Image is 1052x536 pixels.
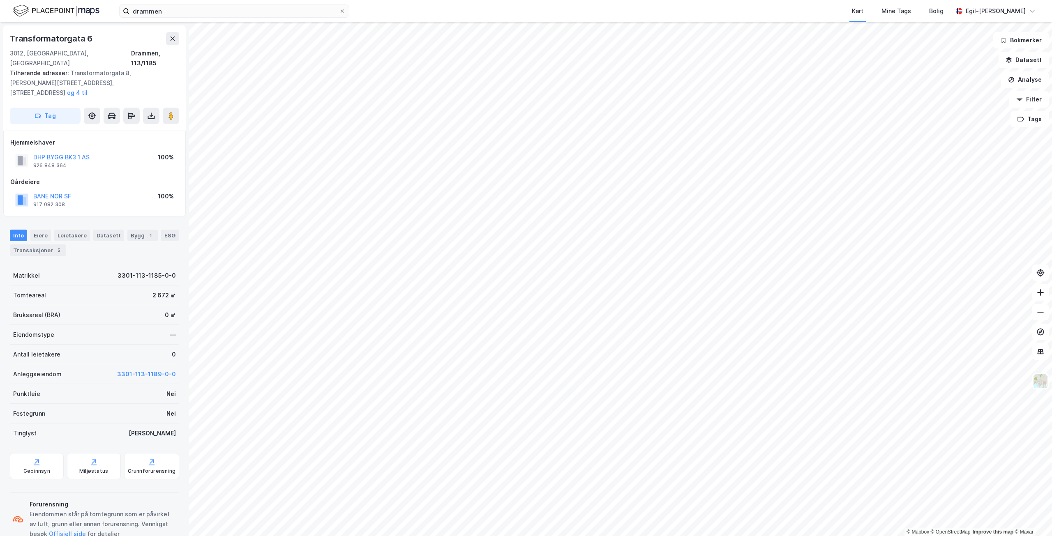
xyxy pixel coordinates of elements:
[907,529,929,535] a: Mapbox
[10,108,81,124] button: Tag
[146,231,155,239] div: 1
[33,162,67,169] div: 926 848 364
[852,6,863,16] div: Kart
[161,230,179,241] div: ESG
[79,468,108,474] div: Miljøstatus
[93,230,124,241] div: Datasett
[10,32,94,45] div: Transformatorgata 6
[10,69,71,76] span: Tilhørende adresser:
[10,68,173,98] div: Transformatorgata 8, [PERSON_NAME][STREET_ADDRESS], [STREET_ADDRESS]
[54,230,90,241] div: Leietakere
[33,201,65,208] div: 917 082 308
[13,389,40,399] div: Punktleie
[13,4,99,18] img: logo.f888ab2527a4732fd821a326f86c7f29.svg
[118,271,176,281] div: 3301-113-1185-0-0
[152,290,176,300] div: 2 672 ㎡
[13,428,37,438] div: Tinglyst
[166,409,176,419] div: Nei
[166,389,176,399] div: Nei
[10,177,179,187] div: Gårdeiere
[13,330,54,340] div: Eiendomstype
[13,271,40,281] div: Matrikkel
[131,48,179,68] div: Drammen, 113/1185
[129,5,339,17] input: Søk på adresse, matrikkel, gårdeiere, leietakere eller personer
[1033,373,1048,389] img: Z
[55,246,63,254] div: 5
[23,468,50,474] div: Geoinnsyn
[158,191,174,201] div: 100%
[929,6,944,16] div: Bolig
[10,244,66,256] div: Transaksjoner
[128,468,175,474] div: Grunnforurensning
[1011,497,1052,536] iframe: Chat Widget
[999,52,1049,68] button: Datasett
[1009,91,1049,108] button: Filter
[127,230,158,241] div: Bygg
[13,310,60,320] div: Bruksareal (BRA)
[170,330,176,340] div: —
[973,529,1013,535] a: Improve this map
[10,138,179,147] div: Hjemmelshaver
[1001,71,1049,88] button: Analyse
[1010,111,1049,127] button: Tags
[881,6,911,16] div: Mine Tags
[966,6,1026,16] div: Egil-[PERSON_NAME]
[993,32,1049,48] button: Bokmerker
[172,350,176,359] div: 0
[165,310,176,320] div: 0 ㎡
[931,529,971,535] a: OpenStreetMap
[30,499,176,509] div: Forurensning
[13,409,45,419] div: Festegrunn
[13,369,62,379] div: Anleggseiendom
[158,152,174,162] div: 100%
[10,230,27,241] div: Info
[117,369,176,379] button: 3301-113-1189-0-0
[30,230,51,241] div: Eiere
[129,428,176,438] div: [PERSON_NAME]
[13,350,60,359] div: Antall leietakere
[13,290,46,300] div: Tomteareal
[10,48,131,68] div: 3012, [GEOGRAPHIC_DATA], [GEOGRAPHIC_DATA]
